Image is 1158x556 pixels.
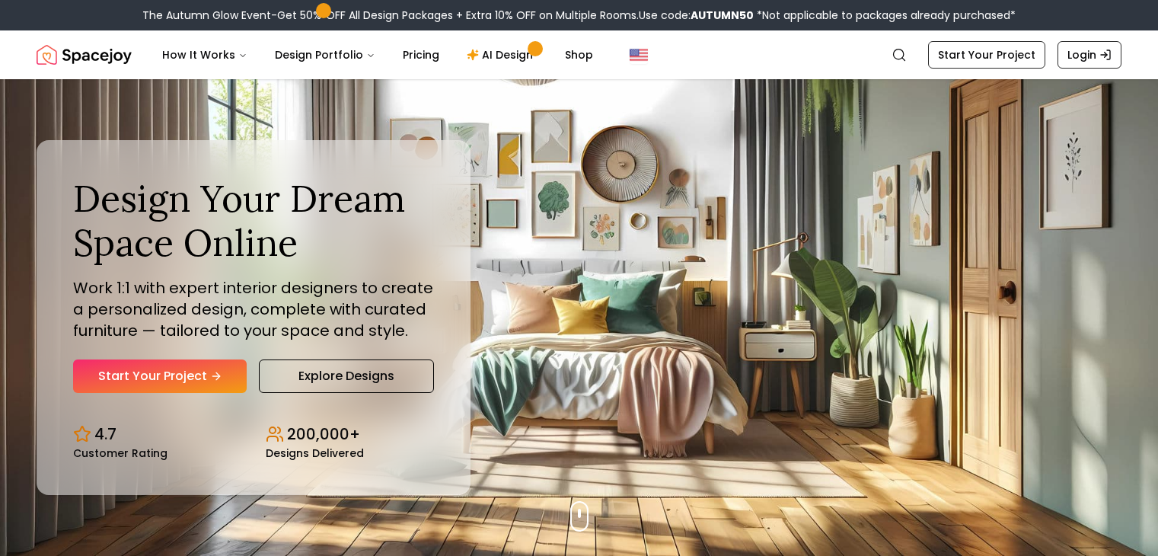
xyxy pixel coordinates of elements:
a: Spacejoy [37,40,132,70]
span: Use code: [639,8,754,23]
a: Login [1058,41,1121,69]
img: Spacejoy Logo [37,40,132,70]
a: Explore Designs [259,359,434,393]
p: Work 1:1 with expert interior designers to create a personalized design, complete with curated fu... [73,277,434,341]
a: Shop [553,40,605,70]
b: AUTUMN50 [691,8,754,23]
button: Design Portfolio [263,40,388,70]
img: United States [630,46,648,64]
h1: Design Your Dream Space Online [73,177,434,264]
a: Start Your Project [73,359,247,393]
small: Designs Delivered [266,448,364,459]
a: AI Design [455,40,550,70]
p: 4.7 [94,423,116,445]
nav: Main [150,40,605,70]
span: *Not applicable to packages already purchased* [754,8,1016,23]
a: Pricing [391,40,451,70]
small: Customer Rating [73,448,167,459]
div: The Autumn Glow Event-Get 50% OFF All Design Packages + Extra 10% OFF on Multiple Rooms. [142,8,1016,23]
a: Start Your Project [928,41,1045,69]
div: Design stats [73,411,434,459]
p: 200,000+ [287,423,360,445]
nav: Global [37,30,1121,79]
button: How It Works [150,40,260,70]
